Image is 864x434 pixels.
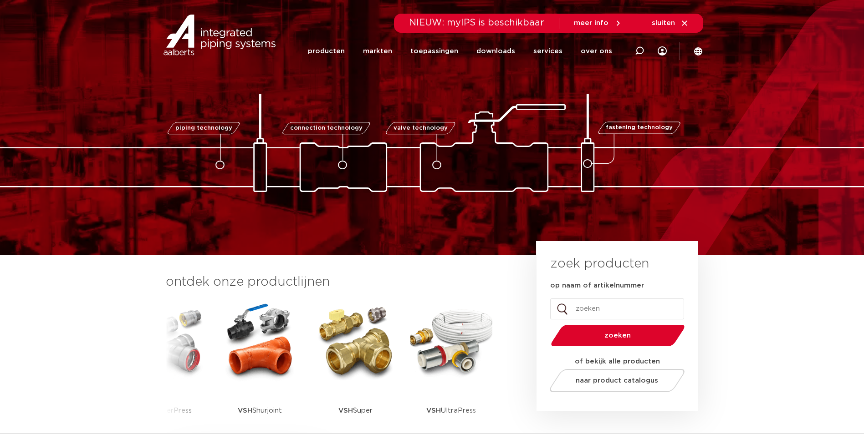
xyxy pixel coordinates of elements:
[550,255,649,273] h3: zoek producten
[175,125,232,131] span: piping technology
[338,407,353,414] strong: VSH
[363,33,392,70] a: markten
[476,33,515,70] a: downloads
[550,281,644,290] label: op naam of artikelnummer
[410,33,458,70] a: toepassingen
[547,369,687,392] a: naar product catalogus
[426,407,441,414] strong: VSH
[658,33,667,70] div: my IPS
[550,298,684,319] input: zoeken
[394,125,448,131] span: valve technology
[574,19,622,27] a: meer info
[547,324,688,347] button: zoeken
[606,125,673,131] span: fastening technology
[533,33,562,70] a: services
[581,33,612,70] a: over ons
[238,407,252,414] strong: VSH
[308,33,612,70] nav: Menu
[290,125,362,131] span: connection technology
[574,20,608,26] span: meer info
[409,18,544,27] span: NIEUW: myIPS is beschikbaar
[652,19,689,27] a: sluiten
[166,273,506,291] h3: ontdek onze productlijnen
[575,358,660,365] strong: of bekijk alle producten
[574,332,661,339] span: zoeken
[308,33,345,70] a: producten
[652,20,675,26] span: sluiten
[576,377,658,384] span: naar product catalogus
